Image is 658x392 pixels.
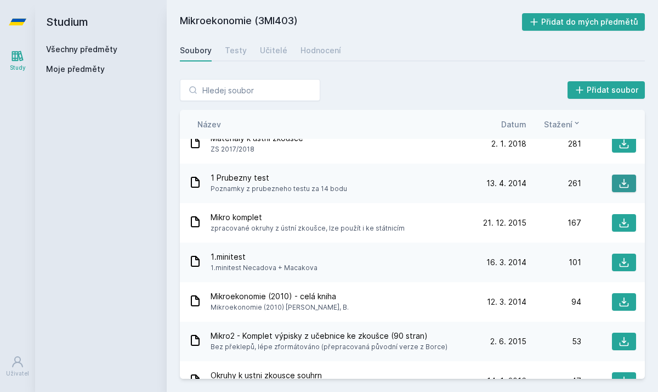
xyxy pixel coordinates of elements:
[211,144,303,155] span: ZS 2017/2018
[211,183,347,194] span: Poznamky z prubezneho testu za 14 bodu
[526,257,581,268] div: 101
[491,138,526,149] span: 2. 1. 2018
[526,336,581,347] div: 53
[526,138,581,149] div: 281
[487,376,526,387] span: 14. 1. 2016
[197,119,221,130] button: Název
[568,81,645,99] button: Přidat soubor
[487,296,526,307] span: 12. 3. 2014
[46,64,105,75] span: Moje předměty
[211,291,349,302] span: Mikroekonomie (2010) - celá kniha
[211,262,317,273] span: 1.minitest Necadova + Macakova
[300,40,341,61] a: Hodnocení
[526,296,581,307] div: 94
[46,44,117,54] a: Všechny předměty
[211,302,349,313] span: Mikroekonomie (2010) [PERSON_NAME], B.
[225,45,247,56] div: Testy
[526,178,581,189] div: 261
[526,217,581,228] div: 167
[2,350,33,383] a: Uživatel
[483,217,526,228] span: 21. 12. 2015
[180,45,212,56] div: Soubory
[2,44,33,77] a: Study
[211,341,447,352] span: Bez překlepů, lépe zformátováno (přepracovaná původní verze z Borce)
[522,13,645,31] button: Přidat do mých předmětů
[260,45,287,56] div: Učitelé
[180,40,212,61] a: Soubory
[260,40,287,61] a: Učitelé
[211,251,317,262] span: 1.minitest
[211,172,347,183] span: 1 Prubezny test
[490,336,526,347] span: 2. 6. 2015
[211,223,405,234] span: zpracované okruhy z ústní zkoušce, lze použít i ke státnicím
[544,119,572,130] span: Stažení
[486,178,526,189] span: 13. 4. 2014
[10,64,26,72] div: Study
[211,212,405,223] span: Mikro komplet
[544,119,581,130] button: Stažení
[486,257,526,268] span: 16. 3. 2014
[180,13,522,31] h2: Mikroekonomie (3MI403)
[501,119,526,130] button: Datum
[526,376,581,387] div: 47
[225,40,247,61] a: Testy
[211,331,447,341] span: Mikro2 - Komplet výpisky z učebnice ke zkoušce (90 stran)
[211,370,391,381] span: Okruhy k ustni zkousce souhrn
[300,45,341,56] div: Hodnocení
[6,369,29,378] div: Uživatel
[180,79,320,101] input: Hledej soubor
